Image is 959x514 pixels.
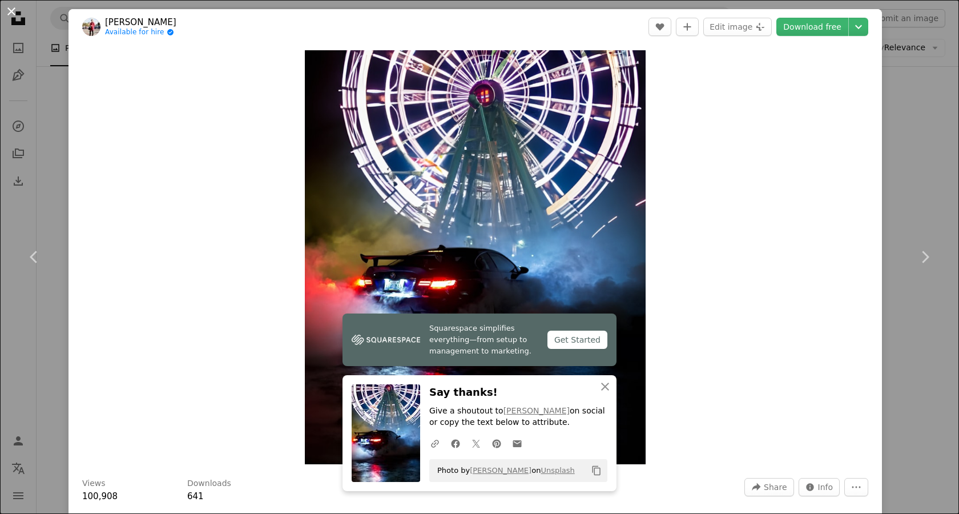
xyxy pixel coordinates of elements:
img: a car driving down a street next to a ferris wheel [305,50,645,464]
span: Photo by on [432,461,575,480]
a: Download free [776,18,848,36]
h3: Say thanks! [429,384,607,401]
a: Share on Twitter [466,432,486,455]
button: Stats about this image [799,478,840,496]
div: Get Started [547,331,607,349]
a: [PERSON_NAME] [503,406,570,415]
button: Add to Collection [676,18,699,36]
span: 641 [187,491,204,501]
a: Available for hire [105,28,176,37]
button: Share this image [744,478,793,496]
h3: Views [82,478,106,489]
button: Copy to clipboard [587,461,606,480]
button: Choose download size [849,18,868,36]
span: Squarespace simplifies everything—from setup to management to marketing. [429,323,538,357]
a: Share on Pinterest [486,432,507,455]
button: Like [648,18,671,36]
a: Share over email [507,432,527,455]
span: Info [818,479,833,496]
button: Zoom in on this image [305,50,645,464]
img: Go to Mezidi Zineb's profile [82,18,100,36]
a: [PERSON_NAME] [470,466,531,475]
button: Edit image [703,18,772,36]
a: Unsplash [541,466,574,475]
a: [PERSON_NAME] [105,17,176,28]
p: Give a shoutout to on social or copy the text below to attribute. [429,405,607,428]
a: Share on Facebook [445,432,466,455]
h3: Downloads [187,478,231,489]
span: 100,908 [82,491,118,501]
span: Share [764,479,787,496]
a: Squarespace simplifies everything—from setup to management to marketing.Get Started [342,314,616,366]
button: More Actions [844,478,868,496]
a: Next [890,202,959,312]
img: file-1747939142011-51e5cc87e3c9 [352,331,420,348]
